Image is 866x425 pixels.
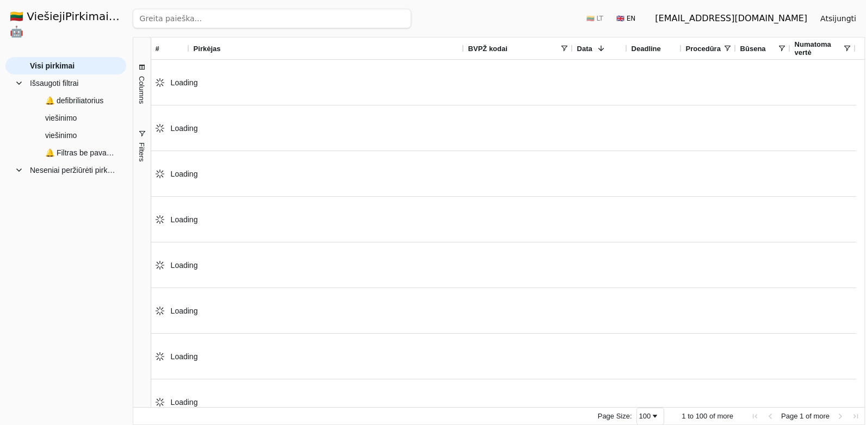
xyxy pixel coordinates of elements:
[598,412,632,420] div: Page Size:
[813,412,830,420] span: more
[468,45,508,53] span: BVPŽ kodai
[45,92,103,109] span: 🔔 defibriliatorius
[682,412,685,420] span: 1
[171,307,198,315] span: Loading
[851,412,860,421] div: Last Page
[171,170,198,178] span: Loading
[30,58,75,74] span: Visi pirkimai
[133,9,411,28] input: Greita paieška...
[45,127,77,143] span: viešinimo
[836,412,845,421] div: Next Page
[639,412,651,420] div: 100
[138,76,146,104] span: Columns
[194,45,221,53] span: Pirkėjas
[751,412,759,421] div: First Page
[781,412,797,420] span: Page
[171,78,198,87] span: Loading
[30,162,115,178] span: Neseniai peržiūrėti pirkimai
[45,110,77,126] span: viešinimo
[709,412,715,420] span: of
[577,45,592,53] span: Data
[740,45,766,53] span: Būsena
[800,412,803,420] span: 1
[812,9,865,28] button: Atsijungti
[156,45,159,53] span: #
[696,412,708,420] span: 100
[686,45,721,53] span: Procedūra
[171,124,198,133] span: Loading
[610,10,642,27] button: 🇬🇧 EN
[636,408,665,425] div: Page Size
[171,215,198,224] span: Loading
[717,412,733,420] span: more
[806,412,812,420] span: of
[655,12,807,25] div: [EMAIL_ADDRESS][DOMAIN_NAME]
[171,261,198,270] span: Loading
[171,352,198,361] span: Loading
[30,75,78,91] span: Išsaugoti filtrai
[795,40,843,57] span: Numatoma vertė
[766,412,775,421] div: Previous Page
[45,145,115,161] span: 🔔 Filtras be pavadinimo
[138,142,146,161] span: Filters
[632,45,661,53] span: Deadline
[171,398,198,407] span: Loading
[688,412,694,420] span: to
